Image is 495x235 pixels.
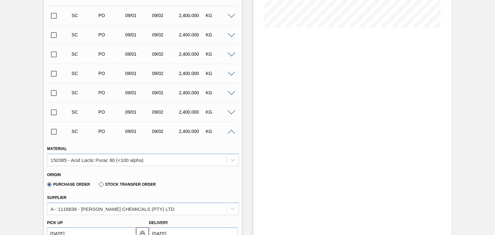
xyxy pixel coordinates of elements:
[97,52,126,57] div: Purchase order
[70,13,99,18] div: Suggestion Created
[150,90,180,95] div: 09/02/2025
[150,109,180,115] div: 09/02/2025
[97,32,126,37] div: Purchase order
[150,129,180,134] div: 09/02/2025
[70,109,99,115] div: Suggestion Created
[204,52,233,57] div: KG
[124,13,153,18] div: 09/01/2025
[150,32,180,37] div: 09/02/2025
[97,109,126,115] div: Purchase order
[124,32,153,37] div: 09/01/2025
[99,182,156,187] label: Stock Transfer Order
[204,71,233,76] div: KG
[124,71,153,76] div: 09/01/2025
[47,221,63,225] label: Pick up
[150,13,180,18] div: 09/02/2025
[204,109,233,115] div: KG
[177,90,207,95] div: 2,400.000
[51,157,143,163] div: 150385 - Acid Lactic Purac 80 (<100 alpha)
[47,195,66,200] label: Supplier
[70,52,99,57] div: Suggestion Created
[124,109,153,115] div: 09/01/2025
[150,71,180,76] div: 09/02/2025
[177,71,207,76] div: 2,400.000
[177,129,207,134] div: 2,400.000
[177,32,207,37] div: 2,400.000
[97,129,126,134] div: Purchase order
[124,129,153,134] div: 09/01/2025
[177,109,207,115] div: 2,400.000
[124,52,153,57] div: 09/01/2025
[150,52,180,57] div: 09/02/2025
[204,90,233,95] div: KG
[177,52,207,57] div: 2,400.000
[204,13,233,18] div: KG
[204,129,233,134] div: KG
[51,206,174,211] div: A - 1116838 - [PERSON_NAME] CHEMICALS (PTY) LTD
[149,221,168,225] label: Delivery
[97,13,126,18] div: Purchase order
[97,71,126,76] div: Purchase order
[47,182,90,187] label: Purchase Order
[124,90,153,95] div: 09/01/2025
[97,90,126,95] div: Purchase order
[70,71,99,76] div: Suggestion Created
[70,129,99,134] div: Suggestion Created
[70,90,99,95] div: Suggestion Created
[47,173,61,177] label: Origin
[47,146,67,151] label: Material
[177,13,207,18] div: 2,400.000
[70,32,99,37] div: Suggestion Created
[204,32,233,37] div: KG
